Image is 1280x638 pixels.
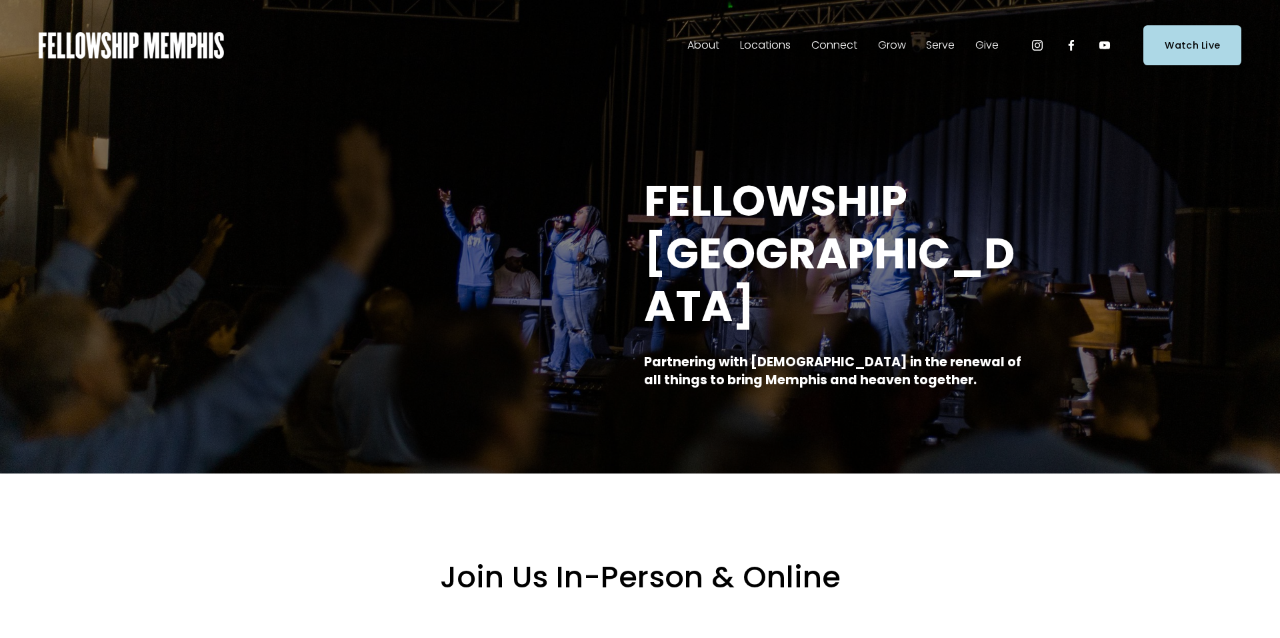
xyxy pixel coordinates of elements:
[39,32,225,59] img: Fellowship Memphis
[975,35,999,56] a: folder dropdown
[811,36,857,55] span: Connect
[740,36,791,55] span: Locations
[687,36,719,55] span: About
[644,353,1024,389] strong: Partnering with [DEMOGRAPHIC_DATA] in the renewal of all things to bring Memphis and heaven toget...
[644,171,1015,336] strong: FELLOWSHIP [GEOGRAPHIC_DATA]
[1143,25,1241,65] a: Watch Live
[740,35,791,56] a: folder dropdown
[975,36,999,55] span: Give
[1098,39,1111,52] a: YouTube
[926,35,955,56] a: folder dropdown
[1065,39,1078,52] a: Facebook
[811,35,857,56] a: folder dropdown
[240,558,1040,597] h2: Join Us In-Person & Online
[878,36,906,55] span: Grow
[926,36,955,55] span: Serve
[687,35,719,56] a: folder dropdown
[1031,39,1044,52] a: Instagram
[878,35,906,56] a: folder dropdown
